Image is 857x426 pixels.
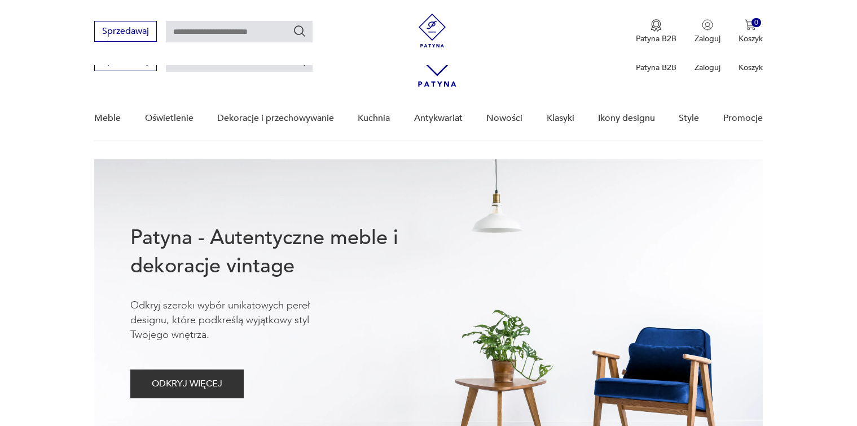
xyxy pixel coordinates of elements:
[217,97,334,140] a: Dekoracje i przechowywanie
[745,19,756,31] img: Ikona koszyka
[94,58,157,66] a: Sprzedawaj
[636,33,676,44] p: Patyna B2B
[598,97,655,140] a: Ikony designu
[723,97,763,140] a: Promocje
[130,298,345,342] p: Odkryj szeroki wybór unikatowych pereł designu, które podkreślą wyjątkowy styl Twojego wnętrza.
[679,97,699,140] a: Style
[695,62,720,73] p: Zaloguj
[547,97,574,140] a: Klasyki
[415,14,449,47] img: Patyna - sklep z meblami i dekoracjami vintage
[636,19,676,44] a: Ikona medaluPatyna B2B
[636,62,676,73] p: Patyna B2B
[651,19,662,32] img: Ikona medalu
[293,24,306,38] button: Szukaj
[130,370,244,398] button: ODKRYJ WIĘCEJ
[414,97,463,140] a: Antykwariat
[751,18,761,28] div: 0
[695,33,720,44] p: Zaloguj
[358,97,390,140] a: Kuchnia
[94,28,157,36] a: Sprzedawaj
[145,97,194,140] a: Oświetlenie
[94,97,121,140] a: Meble
[702,19,713,31] img: Ikonka użytkownika
[739,33,763,44] p: Koszyk
[636,19,676,44] button: Patyna B2B
[130,224,435,280] h1: Patyna - Autentyczne meble i dekoracje vintage
[739,19,763,44] button: 0Koszyk
[739,62,763,73] p: Koszyk
[695,19,720,44] button: Zaloguj
[486,97,522,140] a: Nowości
[94,21,157,42] button: Sprzedawaj
[130,381,244,389] a: ODKRYJ WIĘCEJ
